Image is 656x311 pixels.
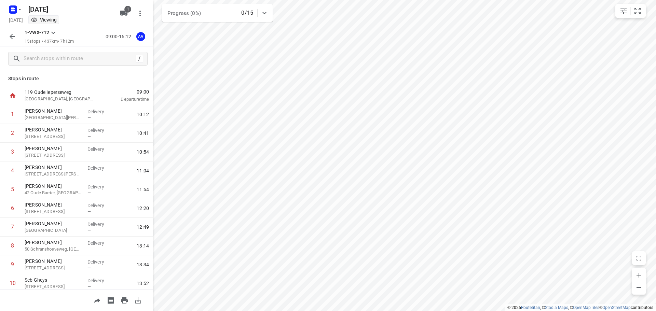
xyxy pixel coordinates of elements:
span: — [87,190,91,195]
span: Share route [90,297,104,303]
span: 11:54 [137,186,149,193]
div: 9 [11,261,14,268]
p: 0/15 [241,9,253,17]
div: / [136,55,143,62]
a: Stadia Maps [545,305,568,310]
p: [PERSON_NAME] [25,164,82,171]
span: 13:14 [137,242,149,249]
div: 10 [10,280,16,286]
div: 4 [11,167,14,174]
p: Delivery [87,108,113,115]
div: 5 [11,186,14,193]
span: Print shipping labels [104,297,118,303]
p: 09:00-16:12 [106,33,134,40]
p: 15 stops • 437km • 7h12m [25,38,74,45]
p: [PERSON_NAME] [25,108,82,114]
span: — [87,209,91,214]
span: — [87,115,91,120]
span: 10:54 [137,149,149,155]
li: © 2025 , © , © © contributors [507,305,653,310]
span: 11:04 [137,167,149,174]
button: 1 [117,6,131,20]
span: — [87,171,91,176]
div: 1 [11,111,14,117]
p: 60 Hendrik Consciencestraat, Halle [25,114,82,121]
p: 42 Oude Barrier, Beringen [25,189,82,196]
span: — [87,246,91,252]
a: OpenStreetMap [602,305,631,310]
p: 32 Koninklijkelaan, Antwerpen [25,283,82,290]
p: Delivery [87,221,113,228]
div: small contained button group [615,4,646,18]
div: 6 [11,205,14,211]
div: 2 [11,130,14,136]
p: Seb Gheys [25,277,82,283]
p: Delivery [87,165,113,171]
span: — [87,284,91,289]
span: 1 [124,6,131,13]
p: Delivery [87,146,113,153]
span: 10:41 [137,130,149,137]
p: Delivery [87,202,113,209]
span: Progress (0%) [167,10,201,16]
span: 13:52 [137,280,149,287]
p: 119 Oude Ieperseweg [25,89,96,96]
p: 7 Windmolenlaan, Zaventem [25,152,82,159]
div: 3 [11,149,14,155]
p: Delivery [87,258,113,265]
p: Delivery [87,183,113,190]
span: — [87,134,91,139]
span: 12:49 [137,224,149,230]
input: Search stops within route [24,54,136,64]
p: Stops in route [8,75,145,82]
p: [PERSON_NAME] [25,183,82,189]
div: Progress (0%)0/15 [162,4,273,22]
p: 163 Westerlosesteenweg, Herselt [25,208,82,215]
p: [PERSON_NAME] [25,258,82,265]
p: [STREET_ADDRESS] [25,133,82,140]
p: Delivery [87,127,113,134]
p: 25 Vennebosstraat, Schilde [25,265,82,271]
p: 1-VWX-712 [25,29,49,36]
p: 50 Schranshoeveweg, Ranst [25,246,82,253]
span: — [87,153,91,158]
span: Print route [118,297,131,303]
div: You are currently in view mode. To make any changes, go to edit project. [31,16,57,23]
a: Routetitan [521,305,540,310]
span: 12:20 [137,205,149,212]
p: [PERSON_NAME] [25,239,82,246]
p: [PERSON_NAME] [25,126,82,133]
p: Delivery [87,277,113,284]
p: Departure time [104,96,149,103]
p: Delivery [87,240,113,246]
span: 13:34 [137,261,149,268]
p: [PERSON_NAME] [25,201,82,208]
span: — [87,265,91,270]
p: [GEOGRAPHIC_DATA], [GEOGRAPHIC_DATA] [25,96,96,102]
p: [PERSON_NAME] [25,220,82,227]
p: 137 Frans Mombaersstraat, Kortenberg [25,171,82,178]
div: 8 [11,242,14,249]
span: 09:00 [104,88,149,95]
div: 7 [11,224,14,230]
a: OpenMapTiles [573,305,599,310]
span: 10:12 [137,111,149,118]
p: [GEOGRAPHIC_DATA] [25,227,82,234]
span: — [87,228,91,233]
p: [PERSON_NAME] [25,145,82,152]
span: Download route [131,297,145,303]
